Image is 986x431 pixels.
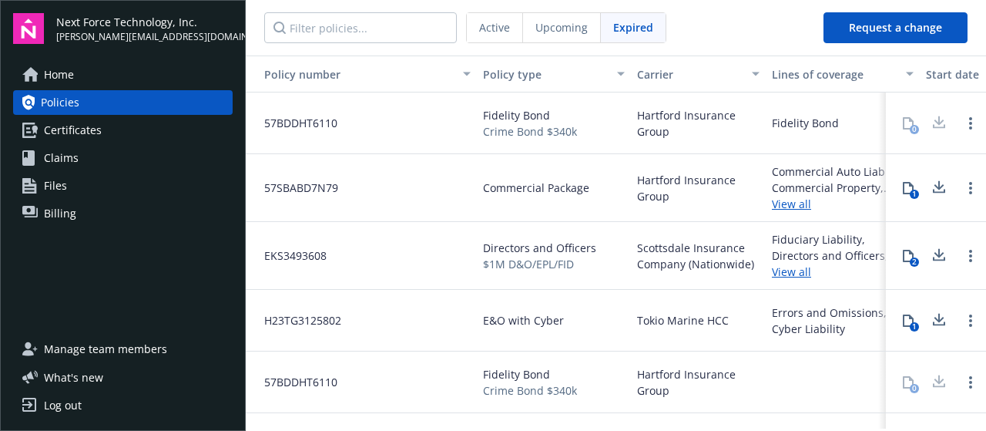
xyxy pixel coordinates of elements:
a: View all [772,264,914,280]
span: Hartford Insurance Group [637,107,760,140]
a: Policies [13,90,233,115]
span: Directors and Officers [483,240,596,256]
a: Claims [13,146,233,170]
span: Billing [44,201,76,226]
div: Policy type [483,66,608,82]
span: Hartford Insurance Group [637,172,760,204]
span: Next Force Technology, Inc. [56,14,233,30]
div: Fiduciary Liability, Directors and Officers, Employment Practices Liability [772,231,914,264]
span: What ' s new [44,369,103,386]
button: 1 [893,305,924,336]
span: Crime Bond $340k [483,382,577,399]
a: Open options [961,247,980,265]
span: Hartford Insurance Group [637,366,760,399]
div: Policy number [252,66,454,82]
span: Manage team members [44,337,167,362]
a: Open options [961,373,980,392]
div: 1 [910,322,919,332]
span: EKS3493608 [252,247,327,264]
span: Tokio Marine HCC [637,312,729,328]
a: Open options [961,114,980,133]
div: Carrier [637,66,743,82]
span: Fidelity Bond [483,366,577,382]
button: 1 [893,173,924,204]
span: 57BDDHT6110 [252,374,337,390]
a: Files [13,173,233,198]
div: Lines of coverage [772,66,897,82]
span: Files [44,173,67,198]
button: Carrier [631,56,766,93]
span: Certificates [44,118,102,143]
a: Open options [961,311,980,330]
button: 2 [893,241,924,271]
a: Billing [13,201,233,226]
span: Active [479,19,510,35]
div: Commercial Auto Liability, Commercial Property, General Liability, Employee Benefits Liability [772,163,914,196]
span: H23TG3125802 [252,312,341,328]
div: Log out [44,393,82,418]
div: Fidelity Bond [772,115,839,131]
a: View all [772,196,914,212]
a: Home [13,62,233,87]
span: Scottsdale Insurance Company (Nationwide) [637,240,760,272]
a: Open options [961,179,980,197]
input: Filter policies... [264,12,457,43]
span: Fidelity Bond [483,107,577,123]
button: What's new [13,369,128,386]
button: Policy type [477,56,631,93]
div: 2 [910,258,919,267]
span: 57SBABD7N79 [252,180,338,196]
span: E&O with Cyber [483,312,564,328]
span: Upcoming [535,19,588,35]
div: Errors and Omissions, Cyber Liability [772,305,914,337]
span: Home [44,62,74,87]
span: 57BDDHT6110 [252,115,337,131]
div: 1 [910,190,919,199]
span: Claims [44,146,79,170]
span: Policies [41,90,79,115]
span: Commercial Package [483,180,589,196]
a: Certificates [13,118,233,143]
a: Manage team members [13,337,233,362]
span: $1M D&O/EPL/FID [483,256,596,272]
button: Next Force Technology, Inc.[PERSON_NAME][EMAIL_ADDRESS][DOMAIN_NAME] [56,13,233,44]
img: navigator-logo.svg [13,13,44,44]
div: Toggle SortBy [252,66,454,82]
span: Expired [613,19,653,35]
button: Lines of coverage [766,56,920,93]
button: Request a change [823,12,968,43]
span: [PERSON_NAME][EMAIL_ADDRESS][DOMAIN_NAME] [56,30,233,44]
span: Crime Bond $340k [483,123,577,140]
